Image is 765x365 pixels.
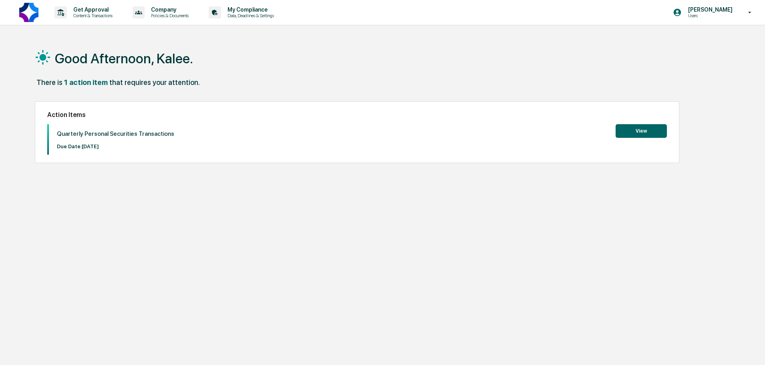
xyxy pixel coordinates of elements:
button: View [616,124,667,138]
p: Due Date: [DATE] [57,143,174,149]
h1: Good Afternoon, Kalee. [55,50,193,67]
p: Policies & Documents [145,13,193,18]
p: [PERSON_NAME] [682,6,737,13]
a: View [616,127,667,134]
p: Company [145,6,193,13]
p: Users [682,13,737,18]
img: logo [19,3,38,22]
p: Quarterly Personal Securities Transactions [57,130,174,137]
p: My Compliance [221,6,278,13]
div: that requires your attention. [109,78,200,87]
h2: Action Items [47,111,667,119]
p: Content & Transactions [67,13,117,18]
div: 1 action item [64,78,108,87]
p: Get Approval [67,6,117,13]
p: Data, Deadlines & Settings [221,13,278,18]
div: There is [36,78,62,87]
